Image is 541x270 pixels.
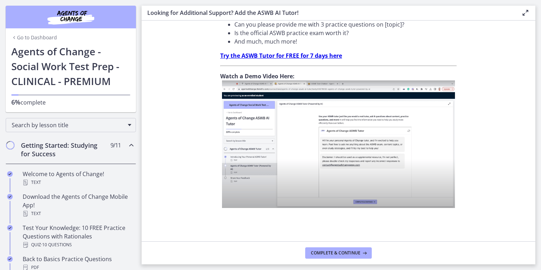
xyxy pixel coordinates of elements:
[41,241,72,249] span: · 10 Questions
[23,209,133,218] div: Text
[220,72,295,80] strong: Watch a Demo Video Here:
[234,20,457,29] li: Can you please provide me with 3 practice questions on [topic]?
[11,44,130,89] h1: Agents of Change - Social Work Test Prep - CLINICAL - PREMIUM
[147,9,510,17] h3: Looking for Additional Support? Add the ASWB AI Tutor!
[23,178,133,187] div: Text
[234,29,457,37] li: Is the official ASWB practice exam worth it?
[23,192,133,218] div: Download the Agents of Change Mobile App!
[6,118,136,132] div: Search by lesson title
[11,34,57,41] a: Go to Dashboard
[7,256,13,262] i: Completed
[23,224,133,249] div: Test Your Knowledge: 10 FREE Practice Questions with Rationales
[220,52,342,60] a: Try the ASWB Tutor for FREE for 7 days here
[7,225,13,231] i: Completed
[11,98,21,106] span: 6%
[305,247,372,259] button: Complete & continue
[222,80,455,208] img: Screen_Shot_2023-10-30_at_6.23.49_PM.png
[11,98,130,107] p: complete
[21,141,107,158] h2: Getting Started: Studying for Success
[110,141,121,150] span: 9 / 11
[23,241,133,249] div: Quiz
[7,171,13,177] i: Completed
[234,37,457,46] li: And much, much more!
[7,194,13,199] i: Completed
[28,9,113,26] img: Agents of Change
[12,121,124,129] span: Search by lesson title
[311,250,360,256] span: Complete & continue
[23,170,133,187] div: Welcome to Agents of Change!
